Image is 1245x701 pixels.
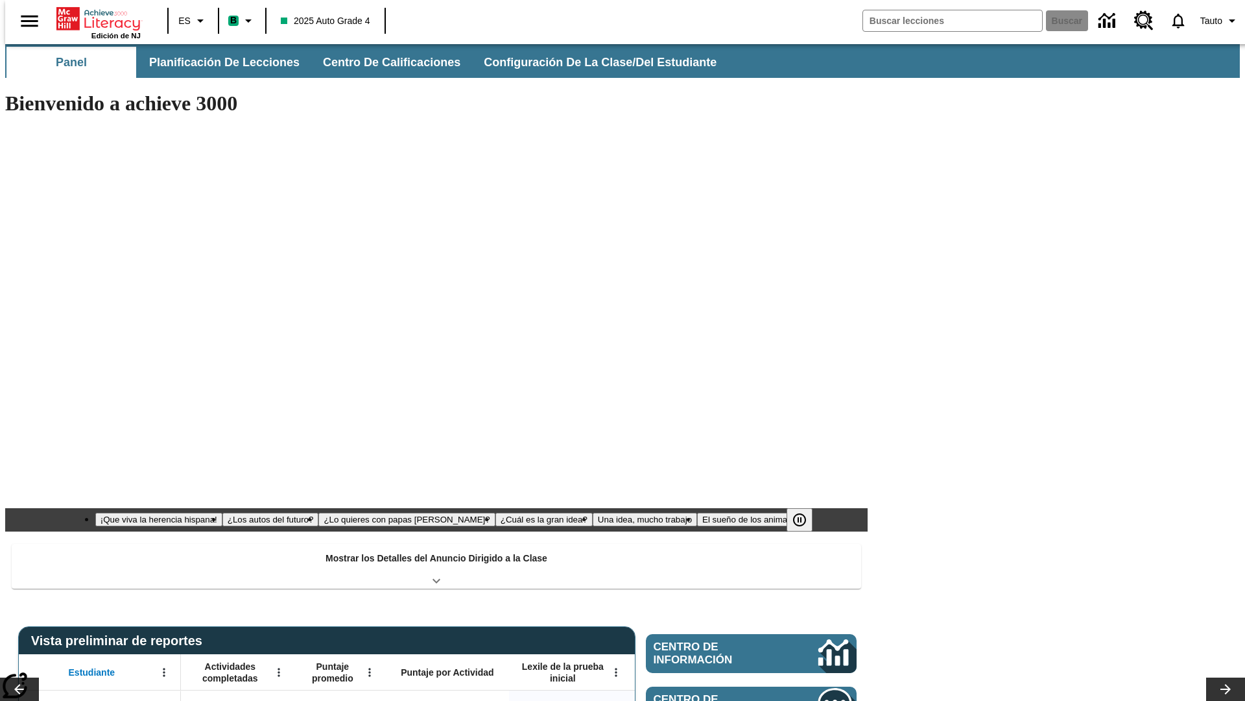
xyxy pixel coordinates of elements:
[154,663,174,682] button: Abrir menú
[10,2,49,40] button: Abrir el menú lateral
[91,32,141,40] span: Edición de NJ
[313,47,471,78] button: Centro de calificaciones
[646,634,857,673] a: Centro de información
[56,6,141,32] a: Portada
[863,10,1042,31] input: Buscar campo
[187,661,273,684] span: Actividades completadas
[1206,678,1245,701] button: Carrusel de lecciones, seguir
[172,9,214,32] button: Lenguaje: ES, Selecciona un idioma
[139,47,310,78] button: Planificación de lecciones
[1126,3,1161,38] a: Centro de recursos, Se abrirá en una pestaña nueva.
[281,14,370,28] span: 2025 Auto Grade 4
[654,641,775,667] span: Centro de información
[593,513,697,526] button: Diapositiva 5 Una idea, mucho trabajo
[697,513,803,526] button: Diapositiva 6 El sueño de los animales
[516,661,610,684] span: Lexile de la prueba inicial
[401,667,493,678] span: Puntaje por Actividad
[787,508,812,532] button: Pausar
[31,633,209,648] span: Vista preliminar de reportes
[178,14,191,28] span: ES
[302,661,364,684] span: Puntaje promedio
[223,9,261,32] button: Boost El color de la clase es verde menta. Cambiar el color de la clase.
[95,513,222,526] button: Diapositiva 1 ¡Que viva la herencia hispana!
[1195,9,1245,32] button: Perfil/Configuración
[12,544,861,589] div: Mostrar los Detalles del Anuncio Dirigido a la Clase
[5,44,1240,78] div: Subbarra de navegación
[326,552,547,565] p: Mostrar los Detalles del Anuncio Dirigido a la Clase
[269,663,289,682] button: Abrir menú
[56,5,141,40] div: Portada
[318,513,495,526] button: Diapositiva 3 ¿Lo quieres con papas fritas?
[606,663,626,682] button: Abrir menú
[473,47,727,78] button: Configuración de la clase/del estudiante
[5,47,728,78] div: Subbarra de navegación
[6,47,136,78] button: Panel
[787,508,825,532] div: Pausar
[5,92,868,116] h1: Bienvenido a achieve 3000
[230,12,237,29] span: B
[495,513,593,526] button: Diapositiva 4 ¿Cuál es la gran idea?
[1091,3,1126,39] a: Centro de información
[69,667,115,678] span: Estudiante
[222,513,319,526] button: Diapositiva 2 ¿Los autos del futuro?
[1200,14,1222,28] span: Tauto
[360,663,379,682] button: Abrir menú
[1161,4,1195,38] a: Notificaciones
